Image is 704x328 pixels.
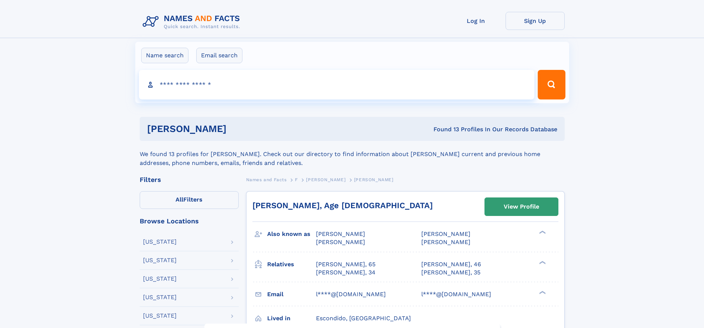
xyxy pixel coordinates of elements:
[316,268,375,277] a: [PERSON_NAME], 34
[143,239,177,245] div: [US_STATE]
[246,175,287,184] a: Names and Facts
[267,258,316,271] h3: Relatives
[143,294,177,300] div: [US_STATE]
[421,268,480,277] a: [PERSON_NAME], 35
[147,124,330,133] h1: [PERSON_NAME]
[537,230,546,235] div: ❯
[354,177,394,182] span: [PERSON_NAME]
[267,288,316,301] h3: Email
[140,191,239,209] label: Filters
[316,230,365,237] span: [PERSON_NAME]
[176,196,183,203] span: All
[267,312,316,325] h3: Lived in
[141,48,188,63] label: Name search
[506,12,565,30] a: Sign Up
[421,230,470,237] span: [PERSON_NAME]
[316,239,365,246] span: [PERSON_NAME]
[295,177,298,182] span: F
[143,313,177,319] div: [US_STATE]
[140,218,239,224] div: Browse Locations
[316,315,411,322] span: Escondido, [GEOGRAPHIC_DATA]
[485,198,558,216] a: View Profile
[196,48,242,63] label: Email search
[504,198,539,215] div: View Profile
[306,177,346,182] span: [PERSON_NAME]
[140,12,246,32] img: Logo Names and Facts
[140,141,565,168] div: We found 13 profiles for [PERSON_NAME]. Check out our directory to find information about [PERSON...
[295,175,298,184] a: F
[316,260,375,268] a: [PERSON_NAME], 65
[538,70,565,99] button: Search Button
[143,257,177,263] div: [US_STATE]
[252,201,433,210] a: [PERSON_NAME], Age [DEMOGRAPHIC_DATA]
[537,290,546,295] div: ❯
[267,228,316,240] h3: Also known as
[139,70,535,99] input: search input
[421,239,470,246] span: [PERSON_NAME]
[140,176,239,183] div: Filters
[446,12,506,30] a: Log In
[306,175,346,184] a: [PERSON_NAME]
[330,125,557,133] div: Found 13 Profiles In Our Records Database
[537,260,546,265] div: ❯
[421,260,481,268] a: [PERSON_NAME], 46
[143,276,177,282] div: [US_STATE]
